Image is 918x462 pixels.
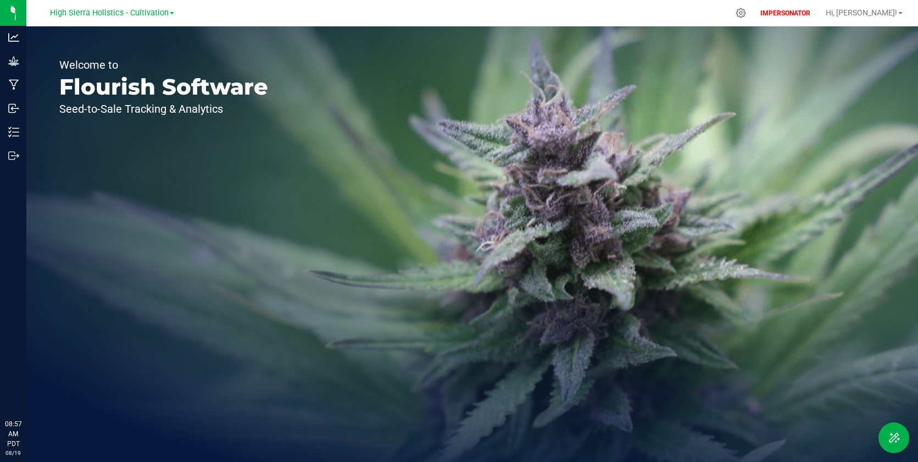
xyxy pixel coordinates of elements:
p: 08:57 AM PDT [5,419,21,449]
button: Toggle Menu [878,422,909,453]
inline-svg: Inventory [8,127,19,137]
span: High Sierra Holistics - Cultivation [50,8,169,18]
span: Hi, [PERSON_NAME]! [826,8,897,17]
inline-svg: Analytics [8,32,19,43]
div: Manage settings [734,8,748,18]
inline-svg: Manufacturing [8,79,19,90]
p: 08/19 [5,449,21,457]
p: Seed-to-Sale Tracking & Analytics [59,103,268,114]
inline-svg: Outbound [8,150,19,161]
p: Flourish Software [59,76,268,98]
inline-svg: Grow [8,56,19,67]
p: IMPERSONATOR [756,8,815,18]
inline-svg: Inbound [8,103,19,114]
p: Welcome to [59,59,268,70]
